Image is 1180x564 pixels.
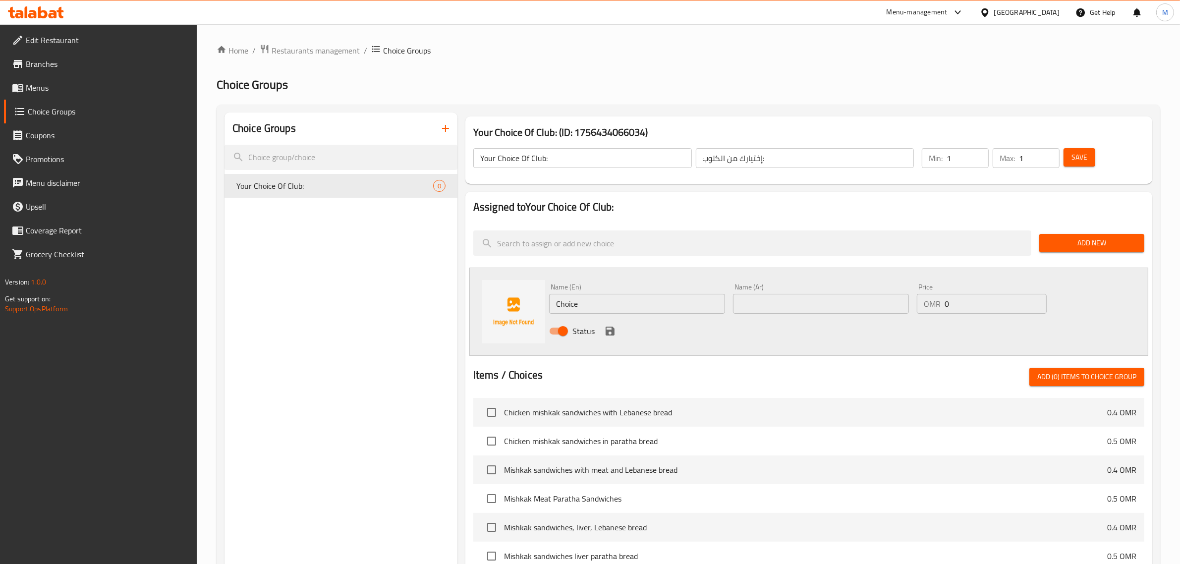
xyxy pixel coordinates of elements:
h3: Your Choice Of Club: (ID: 1756434066034) [473,124,1144,140]
span: Restaurants management [272,45,360,56]
p: 0.5 OMR [1107,435,1136,447]
p: OMR [924,298,941,310]
span: Add (0) items to choice group [1037,371,1136,383]
span: Version: [5,276,29,288]
span: Chicken mishkak sandwiches with Lebanese bread [504,406,1107,418]
h2: Items / Choices [473,368,543,383]
button: Save [1064,148,1095,167]
span: Menu disclaimer [26,177,189,189]
input: search [225,145,457,170]
span: Select choice [481,488,502,509]
a: Edit Restaurant [4,28,197,52]
li: / [252,45,256,56]
span: Choice Groups [217,73,288,96]
a: Menus [4,76,197,100]
span: Mishkak sandwiches liver paratha bread [504,550,1107,562]
p: 0.4 OMR [1107,406,1136,418]
span: Grocery Checklist [26,248,189,260]
button: save [603,324,618,338]
span: Choice Groups [28,106,189,117]
span: Mishkak sandwiches, liver, Lebanese bread [504,521,1107,533]
a: Coupons [4,123,197,147]
input: search [473,230,1031,256]
button: Add New [1039,234,1144,252]
a: Grocery Checklist [4,242,197,266]
span: Save [1071,151,1087,164]
span: Select choice [481,402,502,423]
p: 0.4 OMR [1107,521,1136,533]
a: Upsell [4,195,197,219]
a: Coverage Report [4,219,197,242]
span: Your Choice Of Club: [236,180,433,192]
a: Branches [4,52,197,76]
p: 0.5 OMR [1107,493,1136,505]
span: Select choice [481,517,502,538]
span: Menus [26,82,189,94]
span: Coupons [26,129,189,141]
input: Enter name Ar [733,294,909,314]
a: Restaurants management [260,44,360,57]
nav: breadcrumb [217,44,1160,57]
span: 0 [434,181,445,191]
span: M [1162,7,1168,18]
h2: Choice Groups [232,121,296,136]
span: Add New [1047,237,1136,249]
span: Mishkak Meat Paratha Sandwiches [504,493,1107,505]
span: Branches [26,58,189,70]
p: 0.4 OMR [1107,464,1136,476]
p: Max: [1000,152,1015,164]
div: Menu-management [887,6,948,18]
p: Min: [929,152,943,164]
li: / [364,45,367,56]
a: Choice Groups [4,100,197,123]
span: Edit Restaurant [26,34,189,46]
span: Upsell [26,201,189,213]
span: Coverage Report [26,225,189,236]
span: Status [572,325,595,337]
span: Mishkak sandwiches with meat and Lebanese bread [504,464,1107,476]
span: Choice Groups [383,45,431,56]
div: Choices [433,180,446,192]
span: Promotions [26,153,189,165]
p: 0.5 OMR [1107,550,1136,562]
span: 1.0.0 [31,276,46,288]
a: Home [217,45,248,56]
input: Enter name En [549,294,725,314]
a: Menu disclaimer [4,171,197,195]
span: Select choice [481,459,502,480]
span: Get support on: [5,292,51,305]
a: Promotions [4,147,197,171]
button: Add (0) items to choice group [1029,368,1144,386]
input: Please enter price [945,294,1047,314]
span: Chicken mishkak sandwiches in paratha bread [504,435,1107,447]
div: Your Choice Of Club:0 [225,174,457,198]
span: Select choice [481,431,502,451]
div: [GEOGRAPHIC_DATA] [994,7,1060,18]
a: Support.OpsPlatform [5,302,68,315]
h2: Assigned to Your Choice Of Club: [473,200,1144,215]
